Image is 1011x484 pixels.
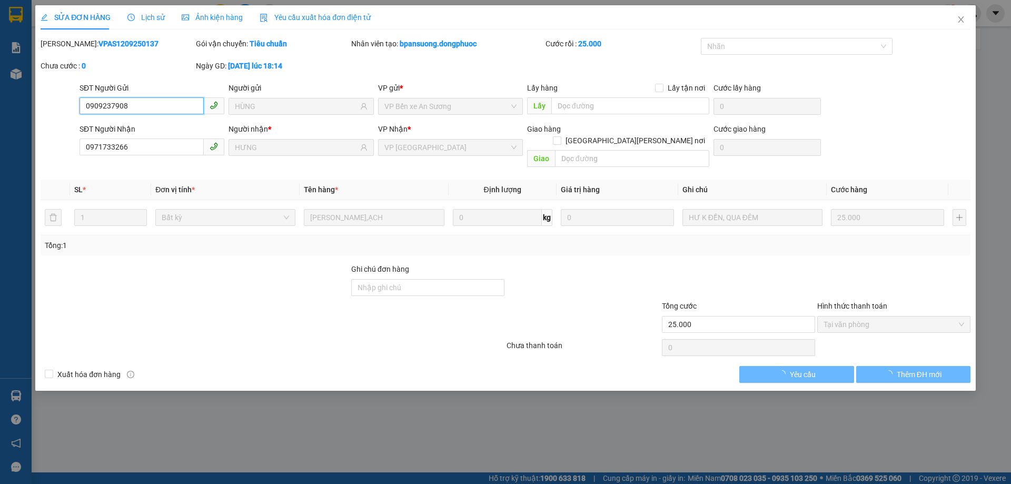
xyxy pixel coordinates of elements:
input: Dọc đường [555,150,709,167]
span: loading [885,370,897,378]
div: SĐT Người Gửi [80,82,224,94]
span: Tổng cước [662,302,697,310]
div: Chưa thanh toán [506,340,661,358]
div: Người gửi [229,82,373,94]
b: 0 [82,62,86,70]
th: Ghi chú [678,180,827,200]
span: VP Bến xe An Sương [384,98,517,114]
span: Thêm ĐH mới [897,369,941,380]
span: Yêu cầu [790,369,816,380]
input: VD: Bàn, Ghế [304,209,444,226]
span: Ảnh kiện hàng [182,13,243,22]
span: Xuất hóa đơn hàng [53,369,125,380]
input: Ghi chú đơn hàng [351,279,504,296]
span: VP Tây Ninh [384,140,517,155]
div: Tổng: 1 [45,240,390,251]
span: user [360,144,368,151]
img: icon [260,14,268,22]
span: Giao hàng [527,125,561,133]
span: user [360,103,368,110]
span: edit [41,14,48,21]
span: SỬA ĐƠN HÀNG [41,13,111,22]
div: VP gửi [378,82,523,94]
span: Lấy hàng [527,84,558,92]
div: Cước rồi : [546,38,699,50]
span: Tại văn phòng [824,317,964,332]
button: Thêm ĐH mới [856,366,970,383]
input: Tên người nhận [235,142,358,153]
span: clock-circle [127,14,135,21]
input: Cước giao hàng [713,139,821,156]
span: VP Nhận [378,125,408,133]
span: Tên hàng [304,185,338,194]
span: Lấy tận nơi [663,82,709,94]
span: Yêu cầu xuất hóa đơn điện tử [260,13,371,22]
div: Chưa cước : [41,60,194,72]
span: close [957,15,965,24]
button: plus [953,209,966,226]
span: phone [210,142,218,151]
div: Gói vận chuyển: [196,38,349,50]
label: Hình thức thanh toán [817,302,887,310]
button: delete [45,209,62,226]
span: kg [542,209,552,226]
span: Lịch sử [127,13,165,22]
b: [DATE] lúc 18:14 [228,62,282,70]
input: Cước lấy hàng [713,98,821,115]
button: Yêu cầu [739,366,854,383]
label: Cước giao hàng [713,125,766,133]
input: Dọc đường [551,97,709,114]
span: Giao [527,150,555,167]
span: Giá trị hàng [561,185,600,194]
span: loading [778,370,790,378]
div: [PERSON_NAME]: [41,38,194,50]
input: Tên người gửi [235,101,358,112]
b: Tiêu chuẩn [250,39,287,48]
input: 0 [561,209,674,226]
span: info-circle [127,371,134,378]
span: SL [74,185,83,194]
span: picture [182,14,189,21]
div: Ngày GD: [196,60,349,72]
label: Ghi chú đơn hàng [351,265,409,273]
span: Lấy [527,97,551,114]
div: Người nhận [229,123,373,135]
b: 25.000 [578,39,601,48]
span: Bất kỳ [162,210,289,225]
div: SĐT Người Nhận [80,123,224,135]
input: Ghi Chú [682,209,822,226]
span: phone [210,101,218,110]
b: VPAS1209250137 [98,39,158,48]
span: Định lượng [484,185,521,194]
div: Nhân viên tạo: [351,38,543,50]
button: Close [946,5,976,35]
b: bpansuong.dongphuoc [400,39,477,48]
label: Cước lấy hàng [713,84,761,92]
input: 0 [831,209,944,226]
span: Cước hàng [831,185,867,194]
span: Đơn vị tính [155,185,195,194]
span: [GEOGRAPHIC_DATA][PERSON_NAME] nơi [561,135,709,146]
